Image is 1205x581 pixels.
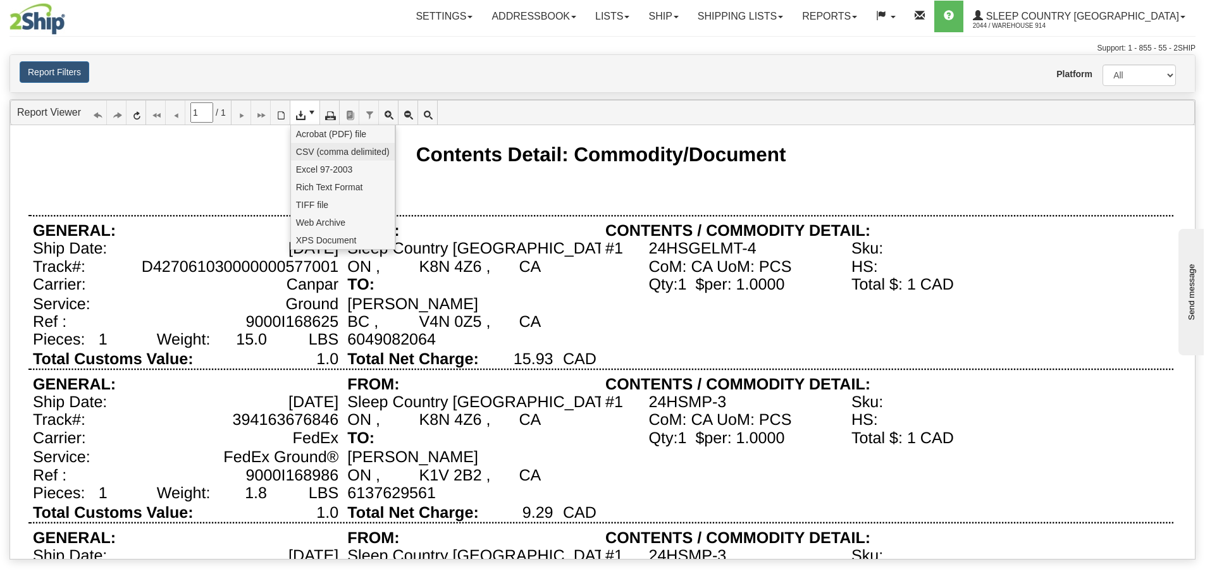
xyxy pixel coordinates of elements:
[33,313,66,331] div: Ref :
[605,376,870,393] div: CONTENTS / COMMODITY DETAIL:
[33,295,90,313] div: Service:
[347,223,399,240] div: FROM:
[33,394,107,412] div: Ship Date:
[33,547,107,565] div: Ship Date:
[33,223,116,240] div: GENERAL:
[347,484,436,502] div: 6137629561
[9,11,117,20] div: Send message
[418,101,438,125] a: Toggle FullPage/PageWidth
[347,529,399,547] div: FROM:
[246,467,339,484] div: 9000I168986
[221,106,226,119] span: 1
[519,258,541,276] div: CA
[33,449,90,467] div: Service:
[99,484,108,502] div: 1
[605,529,870,547] div: CONTENTS / COMMODITY DETAIL:
[142,258,338,276] div: D427061030000000577001
[519,412,541,429] div: CA
[416,144,786,166] div: Contents Detail: Commodity/Document
[648,240,756,258] div: 24HSGELMT-4
[33,240,107,258] div: Ship Date:
[983,11,1179,21] span: Sleep Country [GEOGRAPHIC_DATA]
[296,199,328,211] span: TIFF file
[851,258,878,276] div: HS:
[296,216,345,229] span: Web Archive
[296,128,366,140] span: Acrobat (PDF) file
[291,178,395,196] a: Rich Text Format
[522,504,553,522] div: 9.29
[419,467,490,484] div: K1V 2B2 ,
[963,1,1195,32] a: Sleep Country [GEOGRAPHIC_DATA] 2044 / Warehouse 914
[157,484,211,502] div: Weight:
[347,331,436,349] div: 6049082064
[347,276,374,293] div: TO:
[586,1,639,32] a: Lists
[347,547,618,565] div: Sleep Country [GEOGRAPHIC_DATA]
[347,449,478,467] div: [PERSON_NAME]
[296,163,353,176] span: Excel 97-2003
[347,350,478,368] div: Total Net Charge:
[33,529,116,547] div: GENERAL:
[288,394,338,412] div: [DATE]
[33,331,85,349] div: Pieces:
[271,101,290,125] a: Toggle Print Preview
[419,412,490,429] div: K8N 4Z6 ,
[291,161,395,178] a: Excel 97-2003
[216,106,218,119] span: /
[245,484,267,502] div: 1.8
[291,143,395,161] a: CSV (comma delimited)
[563,350,596,368] div: CAD
[419,313,490,331] div: V4N 0Z5 ,
[320,101,340,125] a: Print
[347,429,374,447] div: TO:
[296,181,363,193] span: Rich Text Format
[99,331,108,349] div: 1
[288,240,338,258] div: [DATE]
[33,412,85,429] div: Track#:
[605,223,870,240] div: CONTENTS / COMMODITY DETAIL:
[648,258,791,276] div: CoM: CA UoM: PCS
[605,240,623,258] div: #1
[347,313,378,331] div: BC ,
[851,394,883,412] div: Sku:
[33,504,194,522] div: Total Customs Value:
[648,412,791,429] div: CoM: CA UoM: PCS
[33,467,66,484] div: Ref :
[851,412,878,429] div: HS:
[309,484,339,502] div: LBS
[648,429,784,447] div: Qty:1 $per: 1.0000
[514,350,553,368] div: 15.93
[419,258,490,276] div: K8N 4Z6 ,
[296,234,357,247] span: XPS Document
[316,350,338,368] div: 1.0
[347,467,380,484] div: ON ,
[287,276,338,293] div: Canpar
[233,412,339,429] div: 394163676846
[33,258,85,276] div: Track#:
[285,295,338,313] div: Ground
[9,43,1196,54] div: Support: 1 - 855 - 55 - 2SHIP
[347,258,380,276] div: ON ,
[288,547,338,565] div: [DATE]
[347,504,478,522] div: Total Net Charge:
[519,467,541,484] div: CA
[291,231,395,249] a: XPS Document
[648,547,726,565] div: 24HSMP-3
[347,394,618,412] div: Sleep Country [GEOGRAPHIC_DATA]
[9,3,65,35] img: logo2044.jpg
[33,484,85,502] div: Pieces:
[291,125,395,143] a: Acrobat (PDF) file
[482,1,586,32] a: Addressbook
[519,313,541,331] div: CA
[316,504,338,522] div: 1.0
[296,145,390,158] span: CSV (comma delimited)
[851,429,954,447] div: Total $: 1 CAD
[157,331,211,349] div: Weight:
[33,350,194,368] div: Total Customs Value:
[246,313,339,331] div: 9000I168625
[347,412,380,429] div: ON ,
[563,504,596,522] div: CAD
[851,240,883,258] div: Sku:
[379,101,399,125] a: Zoom In
[290,101,320,125] a: Export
